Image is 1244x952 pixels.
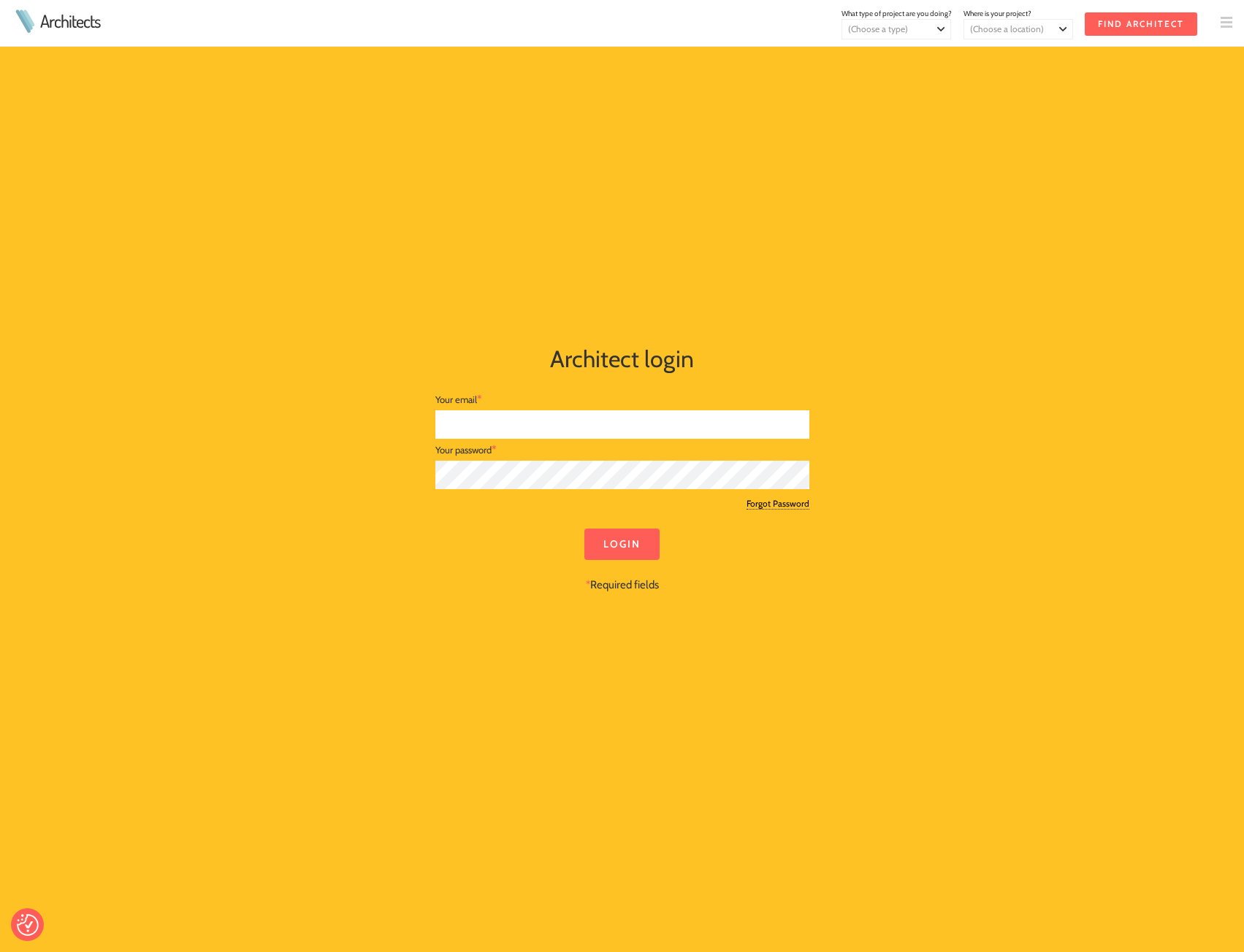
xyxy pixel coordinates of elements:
[260,342,985,377] h1: Architect login
[17,914,39,936] button: Consent Preferences
[435,388,809,410] div: Your email
[12,9,38,33] img: Architects
[1085,12,1197,36] input: Find Architect
[17,914,39,936] img: Revisit consent button
[435,439,809,461] div: Your password
[747,498,809,510] a: Forgot Password
[963,9,1031,18] span: Where is your project?
[40,12,100,30] a: Architects
[584,529,660,560] input: Login
[842,9,952,18] span: What type of project are you doing?
[435,529,809,593] div: Required fields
